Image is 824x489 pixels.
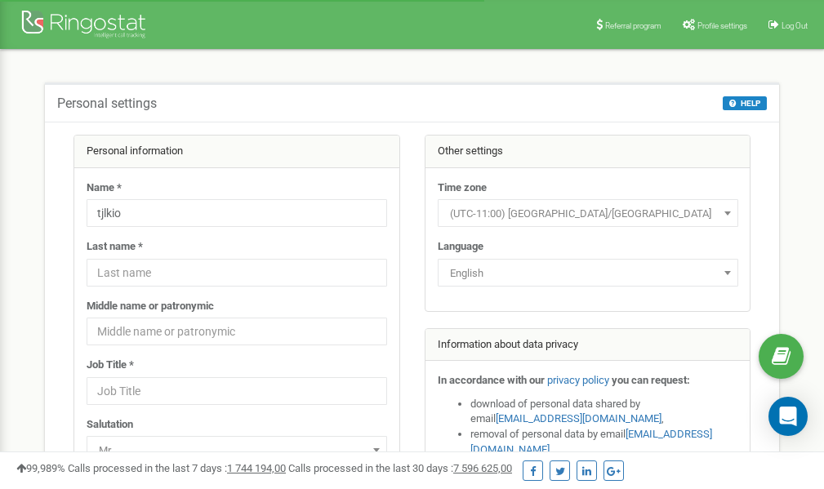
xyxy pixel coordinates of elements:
input: Job Title [87,377,387,405]
span: Referral program [605,21,661,30]
label: Middle name or patronymic [87,299,214,314]
button: HELP [723,96,767,110]
u: 7 596 625,00 [453,462,512,474]
div: Information about data privacy [425,329,751,362]
div: Open Intercom Messenger [768,397,808,436]
input: Name [87,199,387,227]
label: Time zone [438,180,487,196]
span: 99,989% [16,462,65,474]
label: Last name * [87,239,143,255]
span: Mr. [87,436,387,464]
strong: In accordance with our [438,374,545,386]
label: Job Title * [87,358,134,373]
span: (UTC-11:00) Pacific/Midway [443,202,733,225]
label: Salutation [87,417,133,433]
strong: you can request: [612,374,690,386]
input: Middle name or patronymic [87,318,387,345]
h5: Personal settings [57,96,157,111]
span: Profile settings [697,21,747,30]
input: Last name [87,259,387,287]
span: Calls processed in the last 7 days : [68,462,286,474]
span: Log Out [782,21,808,30]
div: Other settings [425,136,751,168]
u: 1 744 194,00 [227,462,286,474]
label: Language [438,239,483,255]
span: Calls processed in the last 30 days : [288,462,512,474]
a: [EMAIL_ADDRESS][DOMAIN_NAME] [496,412,661,425]
a: privacy policy [547,374,609,386]
span: Mr. [92,439,381,462]
span: English [438,259,738,287]
span: English [443,262,733,285]
label: Name * [87,180,122,196]
div: Personal information [74,136,399,168]
li: download of personal data shared by email , [470,397,738,427]
span: (UTC-11:00) Pacific/Midway [438,199,738,227]
li: removal of personal data by email , [470,427,738,457]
